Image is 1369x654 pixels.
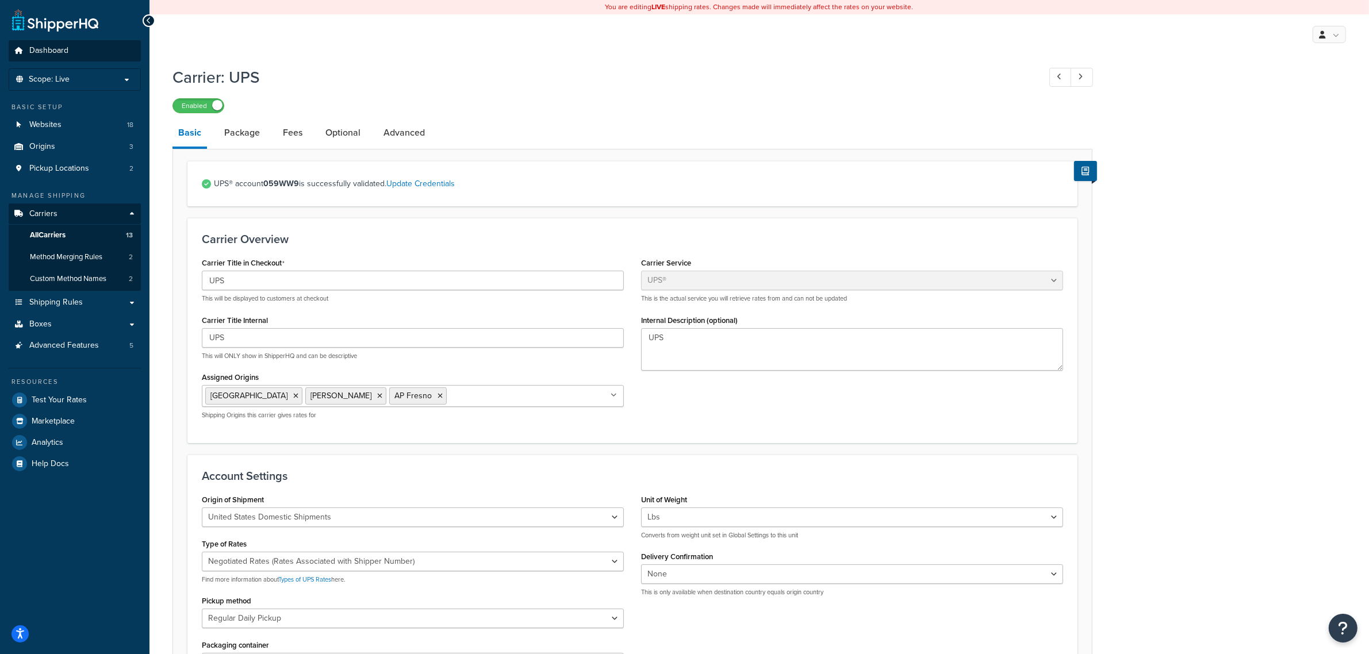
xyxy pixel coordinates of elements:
[173,99,224,113] label: Enabled
[9,225,141,246] a: AllCarriers13
[202,575,624,584] p: Find more information about here.
[129,274,133,284] span: 2
[1329,614,1358,643] button: Open Resource Center
[29,120,62,130] span: Websites
[32,438,63,448] span: Analytics
[202,373,259,382] label: Assigned Origins
[378,119,431,147] a: Advanced
[210,390,287,402] span: [GEOGRAPHIC_DATA]
[129,142,133,152] span: 3
[277,119,308,147] a: Fees
[9,114,141,136] a: Websites18
[9,158,141,179] a: Pickup Locations2
[202,233,1063,245] h3: Carrier Overview
[320,119,366,147] a: Optional
[202,411,624,420] p: Shipping Origins this carrier gives rates for
[172,66,1028,89] h1: Carrier: UPS
[278,575,331,584] a: Types of UPS Rates
[202,540,247,548] label: Type of Rates
[29,164,89,174] span: Pickup Locations
[9,203,141,225] a: Carriers
[30,230,66,240] span: All Carriers
[9,136,141,157] a: Origins3
[202,470,1063,482] h3: Account Settings
[9,377,141,387] div: Resources
[652,2,666,12] b: LIVE
[29,46,68,56] span: Dashboard
[9,203,141,291] li: Carriers
[32,395,87,405] span: Test Your Rates
[29,341,99,351] span: Advanced Features
[9,411,141,432] a: Marketplace
[1049,68,1072,87] a: Previous Record
[9,40,141,61] a: Dashboard
[9,453,141,474] a: Help Docs
[29,75,70,84] span: Scope: Live
[9,432,141,453] a: Analytics
[9,158,141,179] li: Pickup Locations
[386,178,455,190] a: Update Credentials
[9,191,141,201] div: Manage Shipping
[129,164,133,174] span: 2
[9,314,141,335] a: Boxes
[641,531,1063,540] p: Converts from weight unit set in Global Settings to this unit
[641,259,691,267] label: Carrier Service
[9,335,141,356] li: Advanced Features
[9,102,141,112] div: Basic Setup
[1071,68,1093,87] a: Next Record
[9,292,141,313] a: Shipping Rules
[29,298,83,307] span: Shipping Rules
[202,495,264,504] label: Origin of Shipment
[129,341,133,351] span: 5
[172,119,207,149] a: Basic
[641,316,738,325] label: Internal Description (optional)
[126,230,133,240] span: 13
[9,247,141,268] li: Method Merging Rules
[9,114,141,136] li: Websites
[202,316,268,325] label: Carrier Title Internal
[127,120,133,130] span: 18
[202,352,624,360] p: This will ONLY show in ShipperHQ and can be descriptive
[214,176,1063,192] span: UPS® account is successfully validated.
[9,390,141,410] a: Test Your Rates
[641,588,1063,597] p: This is only available when destination country equals origin country
[310,390,371,402] span: [PERSON_NAME]
[394,390,432,402] span: AP Fresno
[641,495,687,504] label: Unit of Weight
[641,294,1063,303] p: This is the actual service you will retrieve rates from and can not be updated
[9,335,141,356] a: Advanced Features5
[32,417,75,426] span: Marketplace
[202,259,285,268] label: Carrier Title in Checkout
[202,597,251,605] label: Pickup method
[9,268,141,290] li: Custom Method Names
[641,552,713,561] label: Delivery Confirmation
[32,459,69,469] span: Help Docs
[30,252,102,262] span: Method Merging Rules
[29,142,55,152] span: Origins
[641,328,1063,371] textarea: UPS
[9,136,141,157] li: Origins
[263,178,299,190] strong: 059WW9
[29,320,52,329] span: Boxes
[9,247,141,268] a: Method Merging Rules2
[1074,161,1097,181] button: Show Help Docs
[29,209,57,219] span: Carriers
[218,119,266,147] a: Package
[129,252,133,262] span: 2
[202,294,624,303] p: This will be displayed to customers at checkout
[9,268,141,290] a: Custom Method Names2
[202,641,269,649] label: Packaging container
[30,274,106,284] span: Custom Method Names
